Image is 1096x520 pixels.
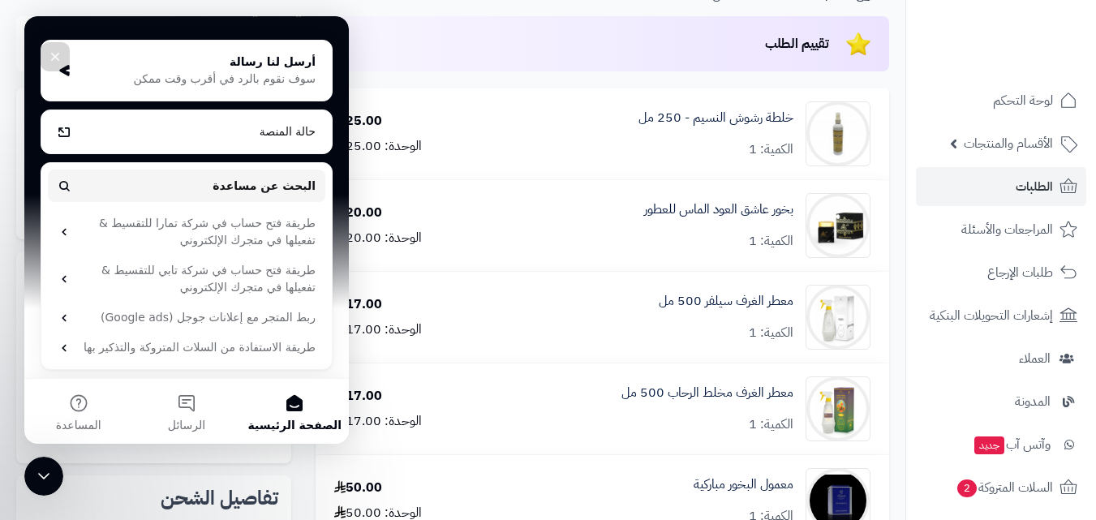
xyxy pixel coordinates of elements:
[930,304,1053,327] span: إشعارات التحويلات البنكية
[956,476,1053,499] span: السلات المتروكة
[621,384,793,402] a: معطر الغرف مخلط الرحاب 500 مل
[24,16,349,444] iframe: Intercom live chat
[334,112,382,131] div: 25.00
[957,479,977,497] span: 2
[638,109,793,127] a: خلطة رشوش النسيم - 250 مل
[749,415,793,434] div: الكمية: 1
[108,363,216,428] button: الرسائل
[217,363,325,428] button: الصفحة الرئيسية
[916,296,1086,335] a: إشعارات التحويلات البنكية
[806,193,870,258] img: 1702056058-55-90x90.png
[144,403,181,415] span: الرسائل
[53,246,291,280] div: طريقة فتح حساب في شركة تابي للتقسيط & تفعيلها في متجرك الإلكتروني
[806,376,870,441] img: 1755006199-%D9%85%D8%AE%D9%84%D8%B7%20%D8%A7%D9%84%D8%B1%D8%AD%D8%A7%D8%A8%201-90x90.png
[334,387,382,406] div: 17.00
[987,261,1053,284] span: طلبات الإرجاع
[964,132,1053,155] span: الأقسام والمنتجات
[749,140,793,159] div: الكمية: 1
[765,34,829,54] span: تقييم الطلب
[53,107,291,124] div: حالة المنصة
[54,54,291,71] div: سوف نقوم بالرد في أقرب وقت ممكن
[24,316,301,346] div: طريقة الاستفادة من السلات المتروكة والتذكير بها
[993,89,1053,112] span: لوحة التحكم
[916,167,1086,206] a: الطلبات
[916,81,1086,120] a: لوحة التحكم
[24,239,301,286] div: طريقة فتح حساب في شركة تابي للتقسيط & تفعيلها في متجرك الإلكتروني
[334,204,382,222] div: 20.00
[961,218,1053,241] span: المراجعات والأسئلة
[749,324,793,342] div: الكمية: 1
[224,403,318,415] span: الصفحة الرئيسية
[986,41,1081,75] img: logo-2.png
[53,323,291,340] div: طريقة الاستفادة من السلات المتروكة والتذكير بها
[24,457,63,496] iframe: Intercom live chat
[334,479,382,497] div: 50.00
[24,286,301,316] div: ربط المتجر مع إعلانات جوجل (Google ads)
[659,292,793,311] a: معطر الغرف سيلفر 500 مل
[916,210,1086,249] a: المراجعات والأسئلة
[694,475,793,494] a: معمول البخور مباركية
[334,295,382,314] div: 17.00
[334,137,422,156] div: الوحدة: 25.00
[973,433,1051,456] span: وآتس آب
[29,488,278,508] h2: تفاصيل الشحن
[1019,347,1051,370] span: العملاء
[53,199,291,233] div: طريقة فتح حساب في شركة تمارا للتقسيط & تفعيلها في متجرك الإلكتروني
[1015,390,1051,413] span: المدونة
[749,232,793,251] div: الكمية: 1
[24,101,301,131] a: حالة المنصة
[53,293,291,310] div: ربط المتجر مع إعلانات جوجل (Google ads)
[16,26,45,55] div: إغلاق
[24,153,301,186] button: البحث عن مساعدة
[1016,175,1053,198] span: الطلبات
[334,320,422,339] div: الوحدة: 17.00
[54,37,291,54] div: أرسل لنا رسالة
[24,192,301,239] div: طريقة فتح حساب في شركة تمارا للتقسيط & تفعيلها في متجرك الإلكتروني
[806,101,870,166] img: 1684940416-WhatsApp%20Image%202023-05-24%20at%205.54.42%20PM-90x90.jpeg
[32,403,77,415] span: المساعدة
[916,425,1086,464] a: وآتس آبجديد
[916,382,1086,421] a: المدونة
[334,412,422,431] div: الوحدة: 17.00
[188,161,291,178] span: البحث عن مساعدة
[974,436,1004,454] span: جديد
[916,253,1086,292] a: طلبات الإرجاع
[334,229,422,247] div: الوحدة: 20.00
[916,468,1086,507] a: السلات المتروكة2
[916,339,1086,378] a: العملاء
[806,285,870,350] img: 1754984940-%D8%B3%D9%8A%D9%84%D9%81%D8%B1-90x90.png
[644,200,793,219] a: بخور عاشق العود الماس للعطور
